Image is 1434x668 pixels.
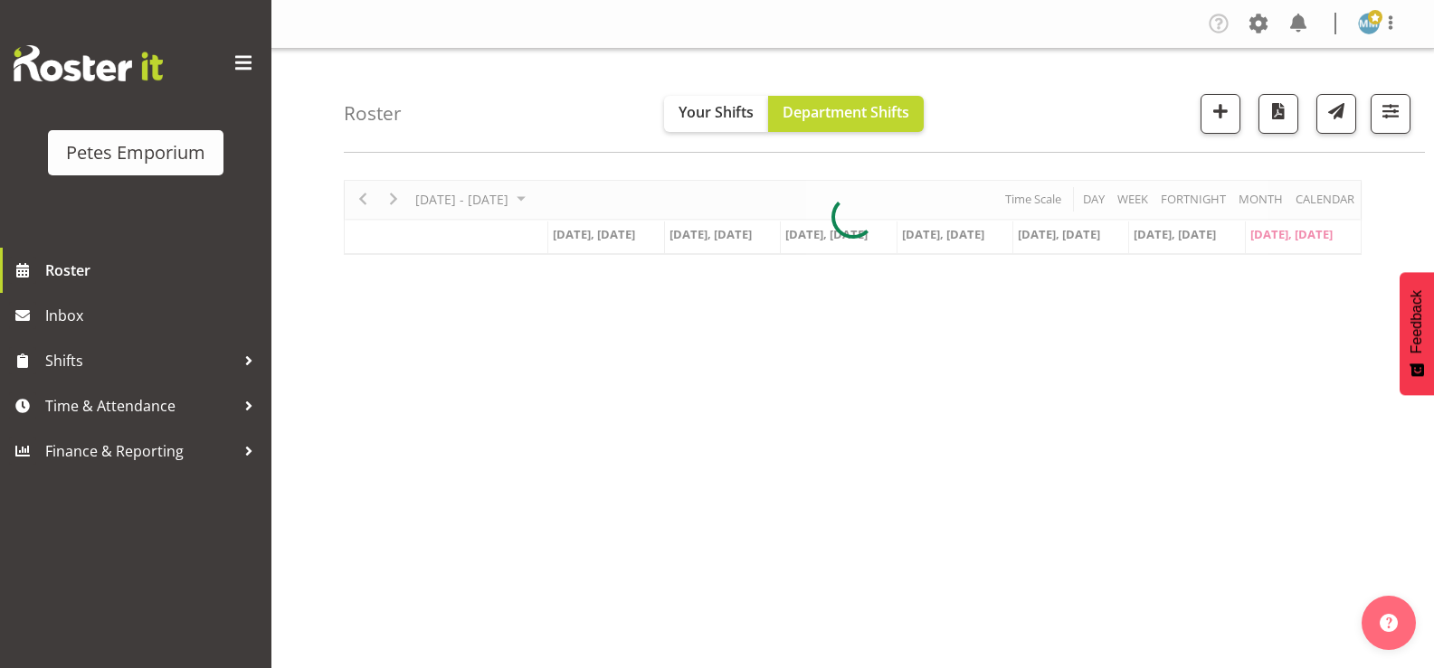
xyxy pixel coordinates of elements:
[45,392,235,419] span: Time & Attendance
[679,102,754,122] span: Your Shifts
[1371,94,1410,134] button: Filter Shifts
[1400,272,1434,395] button: Feedback - Show survey
[45,302,262,329] span: Inbox
[768,96,924,132] button: Department Shifts
[45,257,262,284] span: Roster
[45,437,235,465] span: Finance & Reporting
[1380,614,1398,632] img: help-xxl-2.png
[1258,94,1298,134] button: Download a PDF of the roster according to the set date range.
[45,347,235,374] span: Shifts
[664,96,768,132] button: Your Shifts
[66,139,205,166] div: Petes Emporium
[783,102,909,122] span: Department Shifts
[1409,290,1425,353] span: Feedback
[1316,94,1356,134] button: Send a list of all shifts for the selected filtered period to all rostered employees.
[14,45,163,81] img: Rosterit website logo
[1201,94,1240,134] button: Add a new shift
[1358,13,1380,34] img: mandy-mosley3858.jpg
[344,103,402,124] h4: Roster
